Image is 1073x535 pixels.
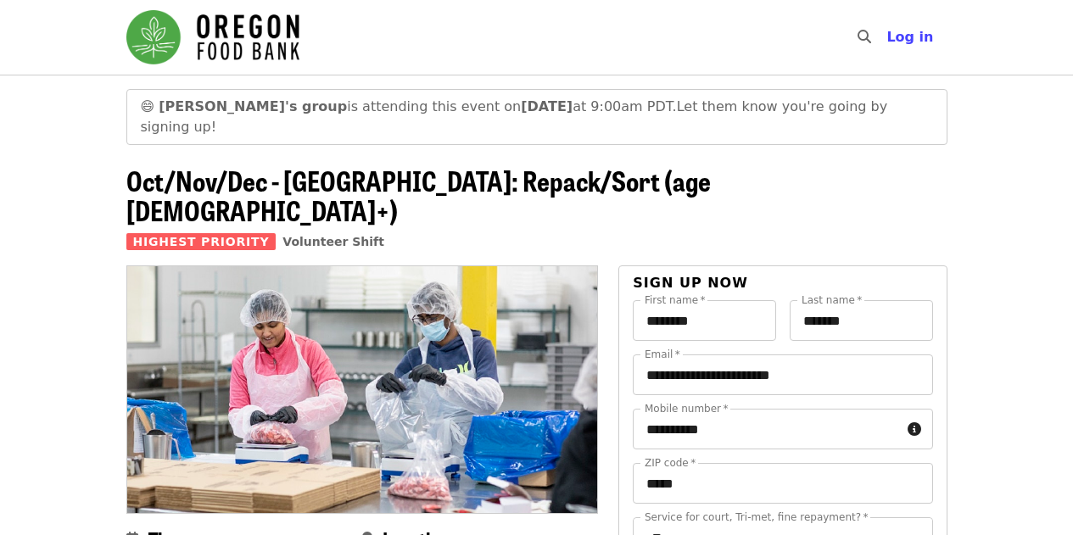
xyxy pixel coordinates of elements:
[141,98,155,114] span: grinning face emoji
[126,10,299,64] img: Oregon Food Bank - Home
[282,235,384,248] a: Volunteer Shift
[645,295,706,305] label: First name
[858,29,871,45] i: search icon
[127,266,598,512] img: Oct/Nov/Dec - Beaverton: Repack/Sort (age 10+) organized by Oregon Food Bank
[886,29,933,45] span: Log in
[126,160,711,230] span: Oct/Nov/Dec - [GEOGRAPHIC_DATA]: Repack/Sort (age [DEMOGRAPHIC_DATA]+)
[881,17,895,58] input: Search
[633,409,900,449] input: Mobile number
[633,275,748,291] span: Sign up now
[790,300,933,341] input: Last name
[645,349,680,359] label: Email
[633,354,932,395] input: Email
[908,421,921,437] i: circle-info icon
[802,295,862,305] label: Last name
[521,98,573,114] strong: [DATE]
[633,300,776,341] input: First name
[645,404,728,414] label: Mobile number
[633,463,932,504] input: ZIP code
[645,512,869,522] label: Service for court, Tri-met, fine repayment?
[159,98,676,114] span: is attending this event on at 9:00am PDT.
[159,98,347,114] strong: [PERSON_NAME]'s group
[645,458,696,468] label: ZIP code
[126,233,277,250] span: Highest Priority
[873,20,947,54] button: Log in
